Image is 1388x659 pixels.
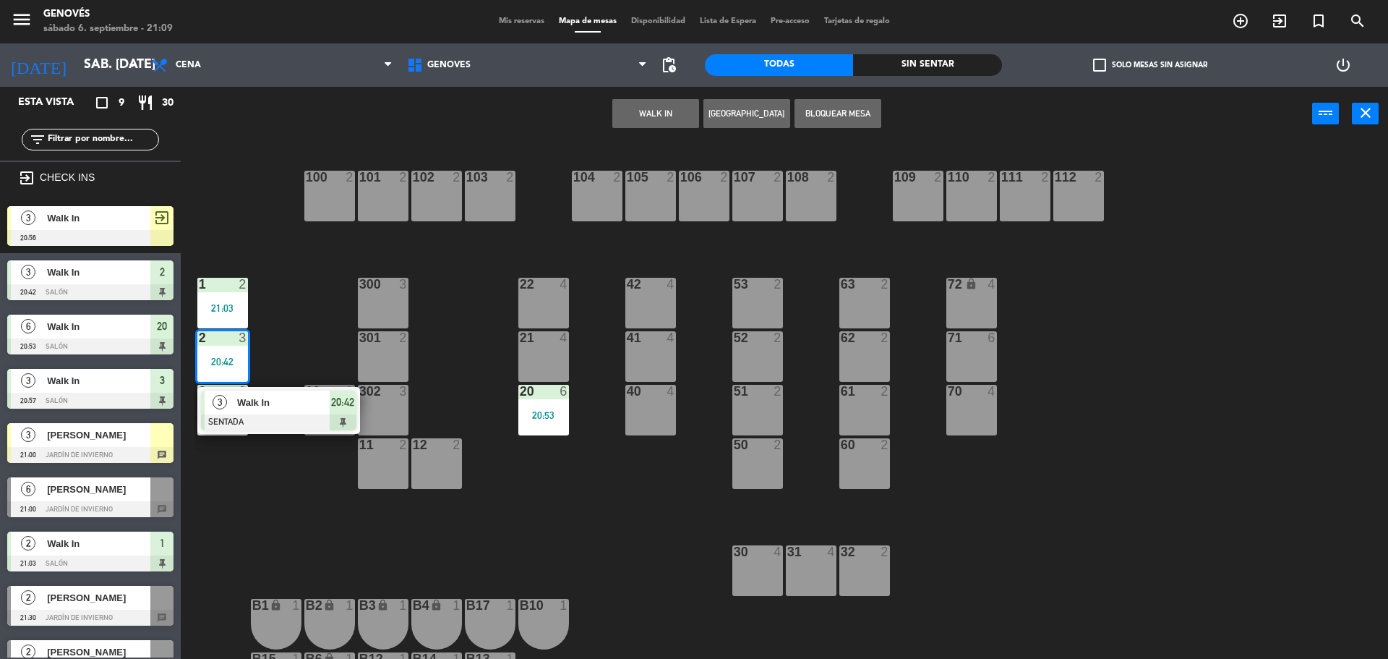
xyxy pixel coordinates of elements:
[881,438,889,451] div: 2
[346,171,354,184] div: 2
[176,60,201,70] span: Cena
[560,331,568,344] div: 4
[667,331,675,344] div: 4
[1317,104,1335,122] i: power_input
[47,373,150,388] span: Walk In
[518,410,569,420] div: 20:53
[573,171,574,184] div: 104
[21,373,35,388] span: 3
[1271,12,1288,30] i: exit_to_app
[359,385,360,398] div: 302
[213,395,227,409] span: 3
[787,545,788,558] div: 31
[934,171,943,184] div: 2
[11,9,33,30] i: menu
[774,278,782,291] div: 2
[1312,103,1339,124] button: power_input
[734,385,734,398] div: 51
[453,171,461,184] div: 2
[627,331,627,344] div: 41
[346,599,354,612] div: 1
[306,599,307,612] div: B2
[988,331,996,344] div: 6
[1055,171,1055,184] div: 112
[413,171,414,184] div: 102
[160,535,165,552] span: 1
[520,278,520,291] div: 22
[399,438,408,451] div: 2
[1310,12,1327,30] i: turned_in_not
[841,545,841,558] div: 32
[520,599,520,612] div: B10
[774,545,782,558] div: 4
[47,536,150,551] span: Walk In
[948,278,948,291] div: 72
[427,60,471,70] span: Genovés
[520,331,520,344] div: 21
[46,132,158,148] input: Filtrar por nombre...
[1093,59,1207,72] label: Solo mesas sin asignar
[399,385,408,398] div: 3
[667,385,675,398] div: 4
[853,54,1001,76] div: Sin sentar
[560,385,568,398] div: 6
[827,171,836,184] div: 2
[612,99,699,128] button: WALK IN
[40,171,95,183] label: CHECK INS
[21,211,35,225] span: 3
[734,171,734,184] div: 107
[881,278,889,291] div: 2
[359,438,360,451] div: 11
[774,438,782,451] div: 2
[21,319,35,333] span: 6
[466,599,467,612] div: B17
[199,385,200,398] div: 3
[239,278,247,291] div: 2
[965,278,977,290] i: lock
[29,131,46,148] i: filter_list
[1094,171,1103,184] div: 2
[119,95,124,111] span: 9
[703,99,790,128] button: [GEOGRAPHIC_DATA]
[734,438,734,451] div: 50
[506,599,515,612] div: 1
[197,303,248,313] div: 21:03
[47,319,150,334] span: Walk In
[948,171,948,184] div: 110
[359,171,360,184] div: 101
[43,22,173,36] div: sábado 6. septiembre - 21:09
[734,331,734,344] div: 52
[399,171,408,184] div: 2
[359,331,360,344] div: 301
[988,385,996,398] div: 4
[21,265,35,279] span: 3
[1349,12,1366,30] i: search
[47,590,150,605] span: [PERSON_NAME]
[520,385,520,398] div: 20
[270,599,282,611] i: lock
[453,438,461,451] div: 2
[153,209,171,226] span: exit_to_app
[239,331,247,344] div: 3
[18,169,35,187] i: exit_to_app
[199,331,200,344] div: 2
[763,17,817,25] span: Pre-acceso
[560,278,568,291] div: 4
[399,331,408,344] div: 2
[1232,12,1249,30] i: add_circle_outline
[988,278,996,291] div: 4
[1335,56,1352,74] i: power_settings_new
[21,645,35,659] span: 2
[774,171,782,184] div: 2
[552,17,624,25] span: Mapa de mesas
[881,385,889,398] div: 2
[787,171,788,184] div: 108
[11,9,33,35] button: menu
[492,17,552,25] span: Mis reservas
[841,331,841,344] div: 62
[660,56,677,74] span: pending_actions
[399,278,408,291] div: 3
[734,278,734,291] div: 53
[453,599,461,612] div: 1
[894,171,895,184] div: 109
